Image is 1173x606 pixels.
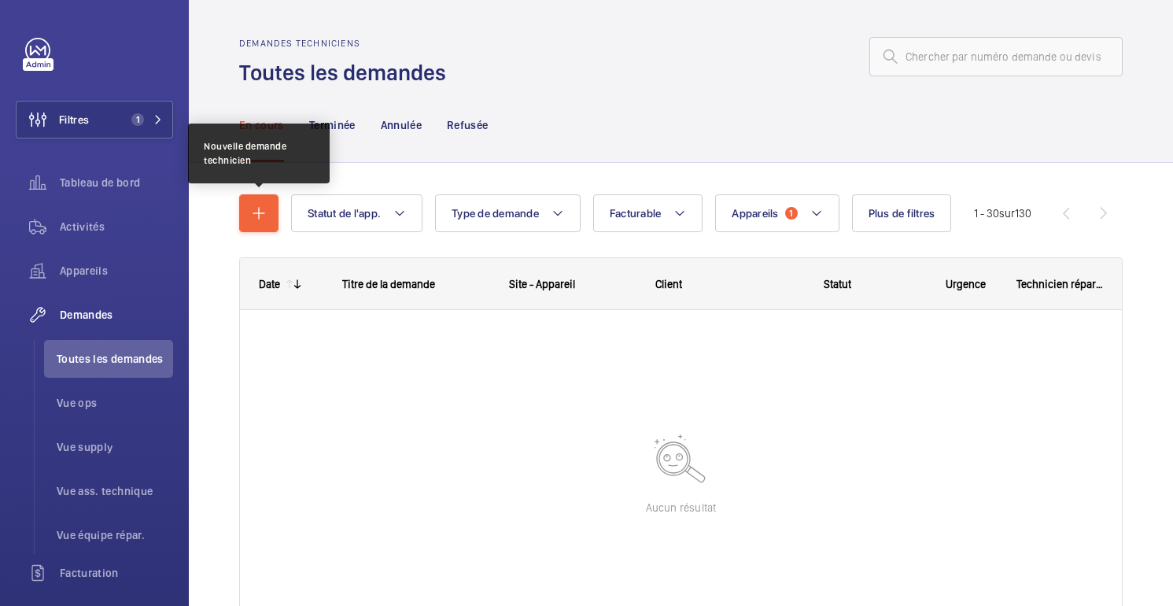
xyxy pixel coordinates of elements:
[1015,207,1031,220] font: 130
[291,194,422,232] button: Statut de l'app.
[57,397,97,409] font: Vue ops
[59,113,89,126] font: Filtres
[204,139,314,168] div: Nouvelle demande technicien
[309,119,356,131] font: Terminée
[610,207,662,220] font: Facturable
[57,485,153,497] font: Vue ass. technique
[239,59,446,86] font: Toutes les demandes
[60,264,108,277] font: Appareils
[447,119,488,131] font: Refusée
[16,101,173,139] button: Filtres1
[715,194,839,232] button: Appareils1
[60,220,105,233] font: Activités
[999,207,1015,220] font: sur
[732,207,778,220] font: Appareils
[60,309,113,321] font: Demandes
[381,119,422,131] font: Annulée
[60,567,119,579] font: Facturation
[946,278,986,290] font: Urgence
[259,278,280,290] font: Date
[974,207,999,220] font: 1 - 30
[308,207,381,220] font: Statut de l'app.
[239,119,284,131] font: En cours
[869,207,935,220] font: Plus de filtres
[342,278,435,290] font: Titre de la demande
[509,278,575,290] font: Site - Appareil
[789,208,793,219] font: 1
[57,441,113,453] font: Vue supply
[57,353,164,365] font: Toutes les demandes
[852,194,952,232] button: Plus de filtres
[435,194,581,232] button: Type de demande
[593,194,703,232] button: Facturable
[239,38,360,49] font: Demandes techniciens
[136,114,140,125] font: 1
[824,278,851,290] font: Statut
[60,176,140,189] font: Tableau de bord
[1016,278,1120,290] font: Technicien réparateur
[452,207,539,220] font: Type de demande
[655,278,682,290] font: Client
[869,37,1123,76] input: Chercher par numéro demande ou devis
[57,529,145,541] font: Vue équipe répar.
